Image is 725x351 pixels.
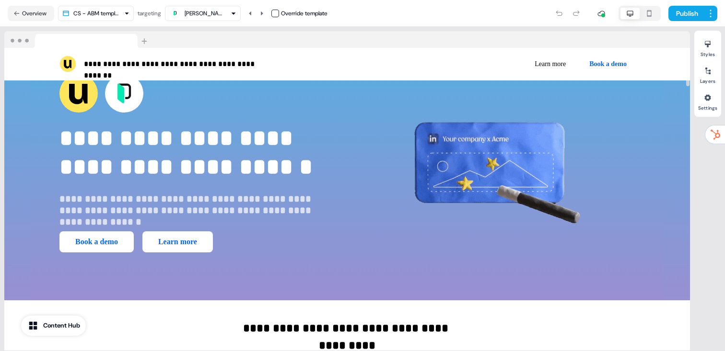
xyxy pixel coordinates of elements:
[59,231,134,252] button: Book a demo
[138,9,161,18] div: targeting
[165,6,241,21] button: [PERSON_NAME]
[59,231,334,252] div: Book a demoLearn more
[142,231,213,252] button: Learn more
[527,56,573,73] button: Learn more
[73,9,120,18] div: CS - ABM template
[351,56,635,73] div: Learn moreBook a demo
[8,6,54,21] button: Overview
[43,321,80,330] div: Content Hub
[668,6,704,21] button: Publish
[694,36,721,57] button: Styles
[694,90,721,111] button: Settings
[4,31,152,48] img: Browser topbar
[185,9,223,18] div: [PERSON_NAME]
[581,56,635,73] button: Book a demo
[694,63,721,84] button: Layers
[281,9,327,18] div: Override template
[361,26,635,300] img: Image
[21,316,86,336] button: Content Hub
